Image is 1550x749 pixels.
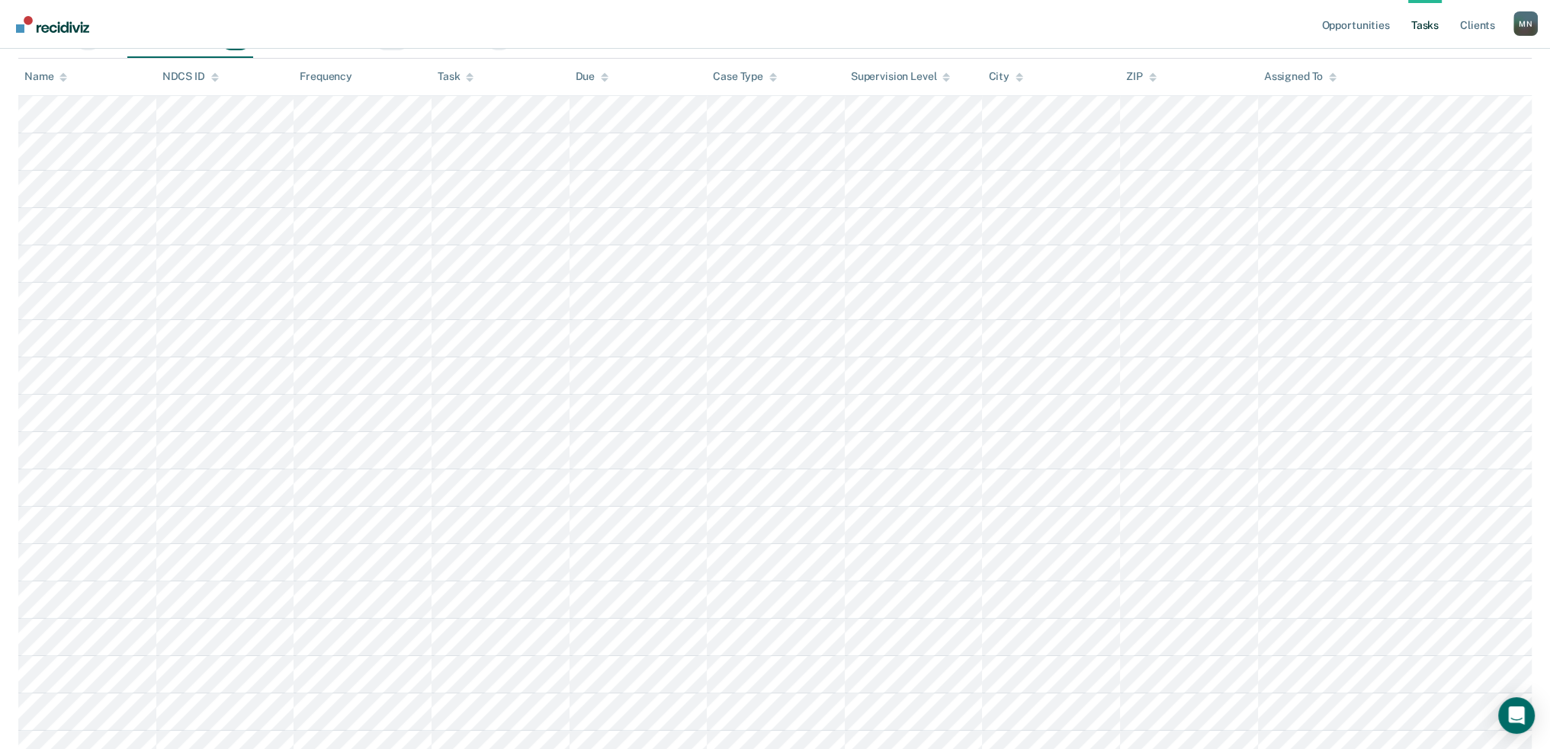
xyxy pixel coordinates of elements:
[162,70,219,83] div: NDCS ID
[713,70,777,83] div: Case Type
[438,70,473,83] div: Task
[24,70,67,83] div: Name
[576,70,609,83] div: Due
[1126,70,1157,83] div: ZIP
[851,70,951,83] div: Supervision Level
[1498,697,1535,734] div: Open Intercom Messenger
[1513,11,1538,36] div: M N
[1513,11,1538,36] button: Profile dropdown button
[16,16,89,33] img: Recidiviz
[1264,70,1337,83] div: Assigned To
[988,70,1022,83] div: City
[300,70,352,83] div: Frequency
